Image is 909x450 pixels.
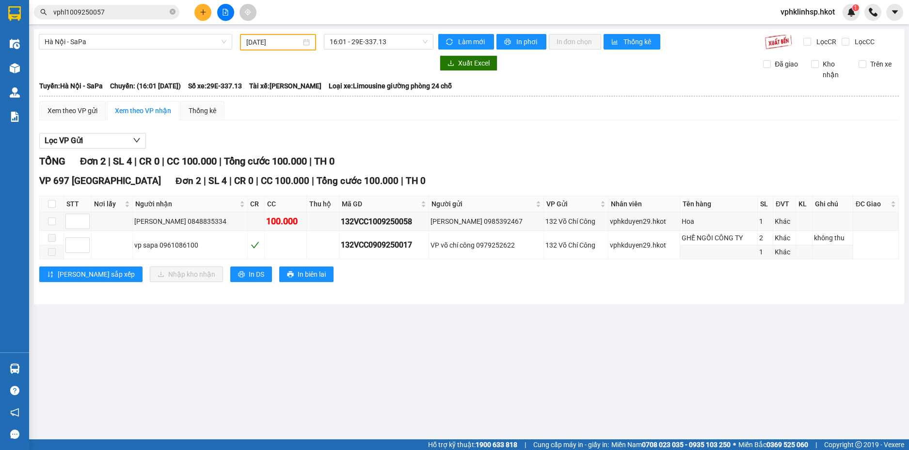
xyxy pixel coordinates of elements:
[856,199,889,209] span: ĐC Giao
[39,267,143,282] button: sort-ascending[PERSON_NAME] sắp xếp
[317,175,399,186] span: Tổng cước 100.000
[815,439,817,450] span: |
[682,216,756,227] div: Hoa
[447,60,454,67] span: download
[234,175,254,186] span: CR 0
[175,175,201,186] span: Đơn 2
[813,196,853,212] th: Ghi chú
[309,155,312,167] span: |
[458,58,490,68] span: Xuất Excel
[775,233,794,243] div: Khác
[150,267,223,282] button: downloadNhập kho nhận
[438,34,494,50] button: syncLàm mới
[45,34,226,49] span: Hà Nội - SaPa
[10,39,20,49] img: warehouse-icon
[546,199,598,209] span: VP Gửi
[170,9,175,15] span: close-circle
[852,4,859,11] sup: 1
[204,175,206,186] span: |
[458,36,486,47] span: Làm mới
[733,443,736,447] span: ⚪️
[188,81,242,91] span: Số xe: 29E-337.13
[401,175,403,186] span: |
[224,155,307,167] span: Tổng cước 100.000
[307,196,339,212] th: Thu hộ
[339,231,429,259] td: 132VCC0909250017
[738,439,808,450] span: Miền Bắc
[222,9,229,16] span: file-add
[10,430,19,439] span: message
[759,216,771,227] div: 1
[219,155,222,167] span: |
[230,267,272,282] button: printerIn DS
[329,81,452,91] span: Loại xe: Limousine giường phòng 24 chỗ
[266,215,305,228] div: 100.000
[287,271,294,279] span: printer
[10,408,19,417] span: notification
[108,155,111,167] span: |
[610,240,678,250] div: vphkduyen29.hkot
[758,196,773,212] th: SL
[10,112,20,122] img: solution-icon
[53,7,168,17] input: Tìm tên, số ĐT hoặc mã đơn
[134,155,137,167] span: |
[244,9,251,16] span: aim
[330,34,428,49] span: 16:01 - 29E-337.13
[496,34,546,50] button: printerIn phơi
[45,134,83,147] span: Lọc VP Gửi
[246,37,301,48] input: 10/09/2025
[229,175,232,186] span: |
[298,269,326,280] span: In biên lai
[261,175,309,186] span: CC 100.000
[504,38,512,46] span: printer
[40,9,47,16] span: search
[855,441,862,448] span: copyright
[134,240,246,250] div: vp sapa 0961086100
[851,36,876,47] span: Lọc CC
[642,441,731,449] strong: 0708 023 035 - 0935 103 250
[775,216,794,227] div: Khác
[428,439,517,450] span: Hỗ trợ kỹ thuật:
[110,81,181,91] span: Chuyến: (16:01 [DATE])
[94,199,123,209] span: Nơi lấy
[341,239,427,251] div: 132VCC0909250017
[194,4,211,21] button: plus
[533,439,609,450] span: Cung cấp máy in - giấy in:
[339,212,429,231] td: 132VCC1009250058
[249,81,321,91] span: Tài xế: [PERSON_NAME]
[431,240,542,250] div: VP võ chí công 0979252622
[249,269,264,280] span: In DS
[440,55,497,71] button: downloadXuất Excel
[611,38,620,46] span: bar-chart
[217,4,234,21] button: file-add
[208,175,227,186] span: SL 4
[866,59,895,69] span: Trên xe
[39,155,65,167] span: TỔNG
[544,231,608,259] td: 132 Võ Chí Công
[446,38,454,46] span: sync
[773,196,796,212] th: ĐVT
[139,155,159,167] span: CR 0
[10,364,20,374] img: warehouse-icon
[239,4,256,21] button: aim
[133,136,141,144] span: down
[170,8,175,17] span: close-circle
[48,105,97,116] div: Xem theo VP gửi
[819,59,852,80] span: Kho nhận
[115,105,171,116] div: Xem theo VP nhận
[312,175,314,186] span: |
[162,155,164,167] span: |
[134,216,246,227] div: [PERSON_NAME] 0848835334
[759,233,771,243] div: 2
[847,8,856,17] img: icon-new-feature
[814,233,851,243] div: không thu
[189,105,216,116] div: Thống kê
[64,196,92,212] th: STT
[341,216,427,228] div: 132VCC1009250058
[10,87,20,98] img: warehouse-icon
[525,439,526,450] span: |
[549,34,602,50] button: In đơn chọn
[251,241,259,250] span: check
[545,216,606,227] div: 132 Võ Chí Công
[611,439,731,450] span: Miền Nam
